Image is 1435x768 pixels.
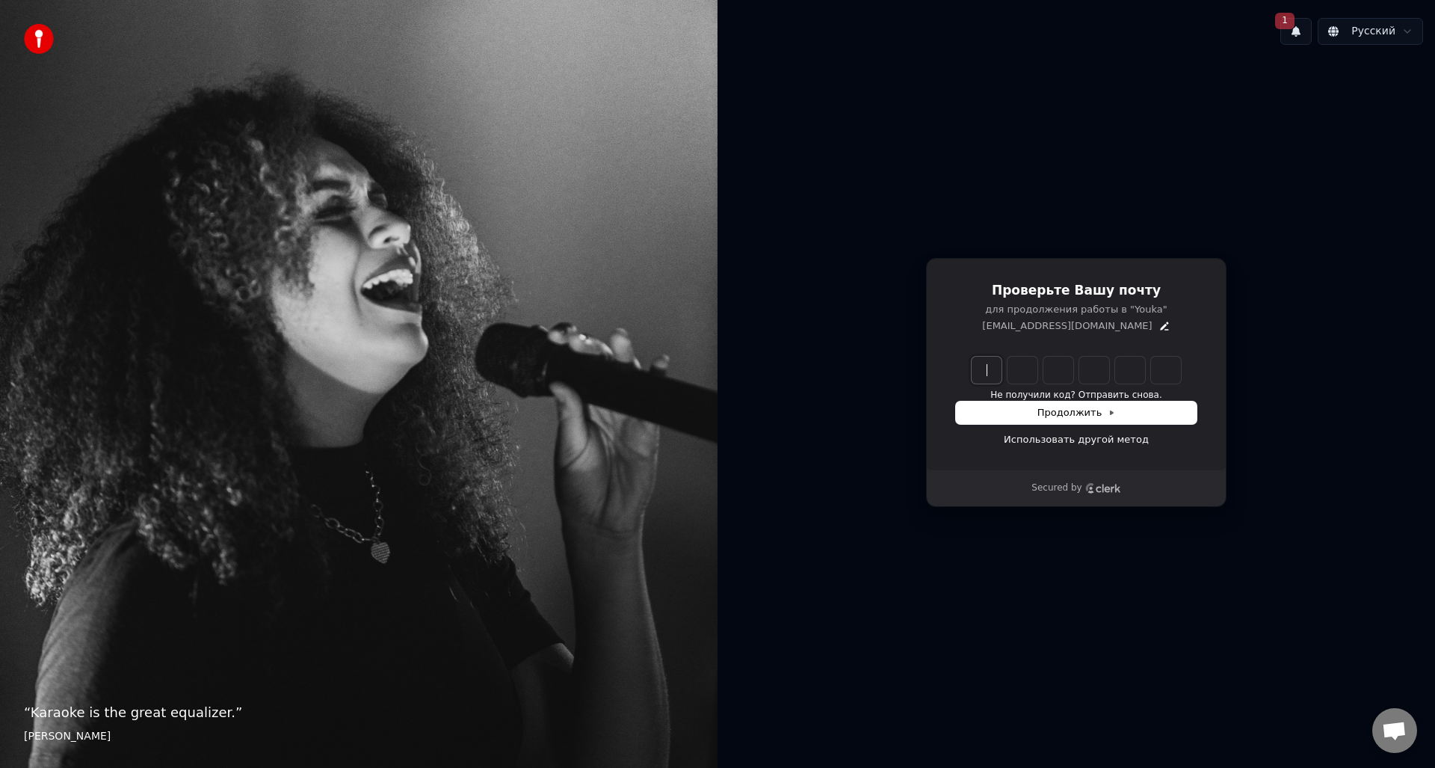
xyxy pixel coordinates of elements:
[1085,483,1121,494] a: Clerk logo
[956,282,1197,300] h1: Проверьте Вашу почту
[1372,708,1417,753] div: Открытый чат
[982,319,1152,333] p: [EMAIL_ADDRESS][DOMAIN_NAME]
[24,729,694,744] footer: [PERSON_NAME]
[956,402,1197,424] button: Продолжить
[24,24,54,54] img: youka
[1158,320,1170,332] button: Edit
[1275,13,1294,29] span: 1
[1004,433,1149,446] a: Использовать другой метод
[1037,406,1116,420] span: Продолжить
[1280,18,1312,45] button: 1
[1031,482,1081,494] p: Secured by
[990,390,1161,402] button: Не получили код? Отправить снова.
[956,303,1197,316] p: для продолжения работы в "Youka"
[24,702,694,723] p: “ Karaoke is the great equalizer. ”
[972,357,1211,384] input: Enter verification code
